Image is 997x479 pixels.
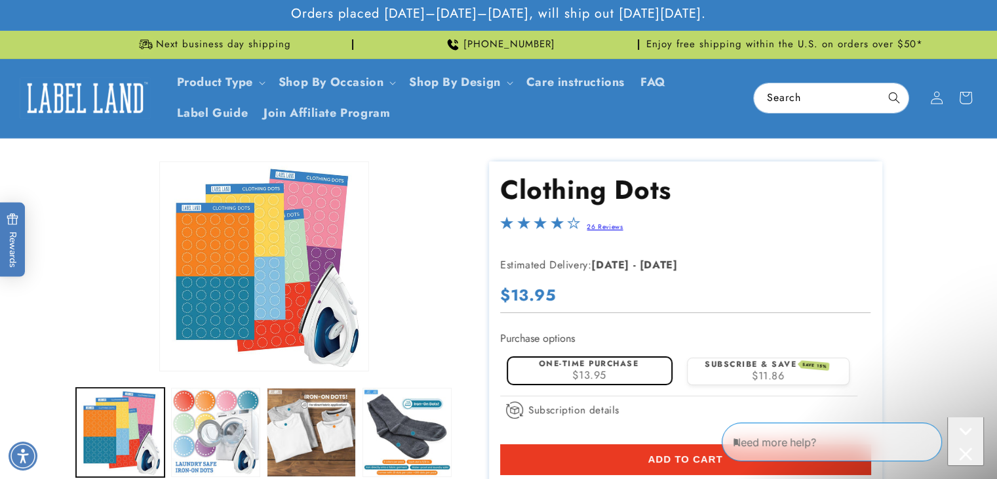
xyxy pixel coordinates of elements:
[633,67,674,98] a: FAQ
[500,283,556,306] span: $13.95
[705,358,829,370] label: Subscribe & save
[722,417,984,466] iframe: Gorgias Floating Chat
[526,75,625,90] span: Care instructions
[500,331,575,346] label: Purchase options
[591,257,629,272] strong: [DATE]
[587,222,623,232] a: 26 Reviews - open in a new tab
[7,213,19,268] span: Rewards
[177,73,253,91] a: Product Type
[401,67,518,98] summary: Shop By Design
[169,67,271,98] summary: Product Type
[539,358,639,369] label: One-time purchase
[359,31,639,58] div: Announcement
[20,77,151,118] img: Label Land
[264,106,390,121] span: Join Affiliate Program
[76,388,165,477] button: Load image 1 in gallery view
[500,444,870,474] button: Add to cart
[291,5,706,22] span: Orders placed [DATE]–[DATE]–[DATE], will ship out [DATE][DATE].
[644,31,925,58] div: Announcement
[500,220,580,235] span: 4.0-star overall rating
[409,73,500,91] a: Shop By Design
[528,402,619,418] span: Subscription details
[177,106,248,121] span: Label Guide
[15,73,156,123] a: Label Land
[648,453,722,465] span: Add to cart
[806,310,984,420] iframe: Gorgias live chat conversation starters
[463,38,555,51] span: [PHONE_NUMBER]
[646,38,923,51] span: Enjoy free shipping within the U.S. on orders over $50*
[640,257,678,272] strong: [DATE]
[362,388,452,477] button: Load image 4 in gallery view
[9,442,37,470] div: Accessibility Menu
[169,98,256,129] a: Label Guide
[256,98,398,129] a: Join Affiliate Program
[752,368,785,383] span: $11.86
[500,173,870,207] h1: Clothing Dots
[572,367,606,383] span: $13.95
[279,75,384,90] span: Shop By Occasion
[171,388,260,477] button: Load image 2 in gallery view
[633,257,636,272] strong: -
[518,67,633,98] a: Care instructions
[73,31,353,58] div: Announcement
[156,38,291,51] span: Next business day shipping
[271,67,402,98] summary: Shop By Occasion
[640,75,666,90] span: FAQ
[267,388,356,477] button: Load image 3 in gallery view
[800,360,830,371] span: SAVE 15%
[880,83,909,112] button: Search
[500,256,828,275] p: Estimated Delivery:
